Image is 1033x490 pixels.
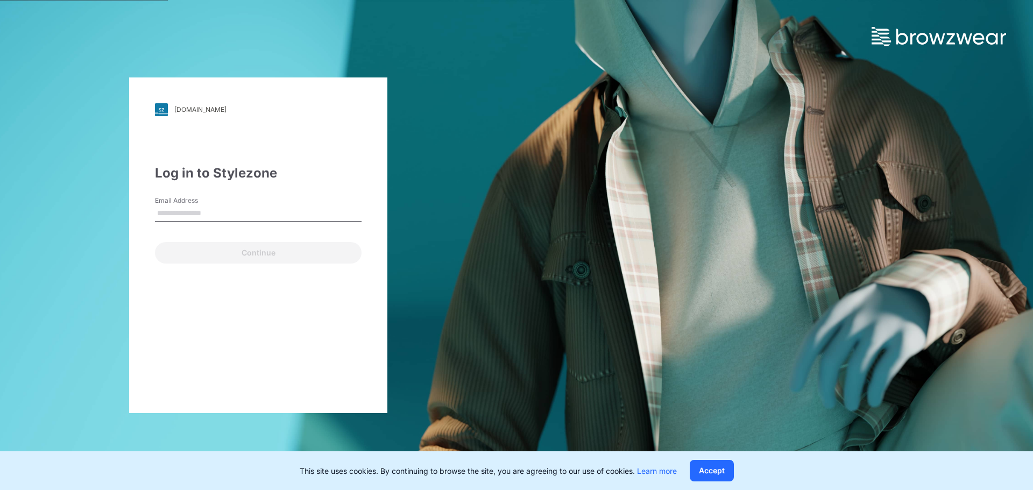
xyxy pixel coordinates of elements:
[300,465,677,477] p: This site uses cookies. By continuing to browse the site, you are agreeing to our use of cookies.
[155,103,362,116] a: [DOMAIN_NAME]
[155,196,230,205] label: Email Address
[872,27,1006,46] img: browzwear-logo.73288ffb.svg
[637,466,677,475] a: Learn more
[155,164,362,183] div: Log in to Stylezone
[155,103,168,116] img: svg+xml;base64,PHN2ZyB3aWR0aD0iMjgiIGhlaWdodD0iMjgiIHZpZXdCb3g9IjAgMCAyOCAyOCIgZmlsbD0ibm9uZSIgeG...
[174,105,227,113] div: [DOMAIN_NAME]
[690,460,734,481] button: Accept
